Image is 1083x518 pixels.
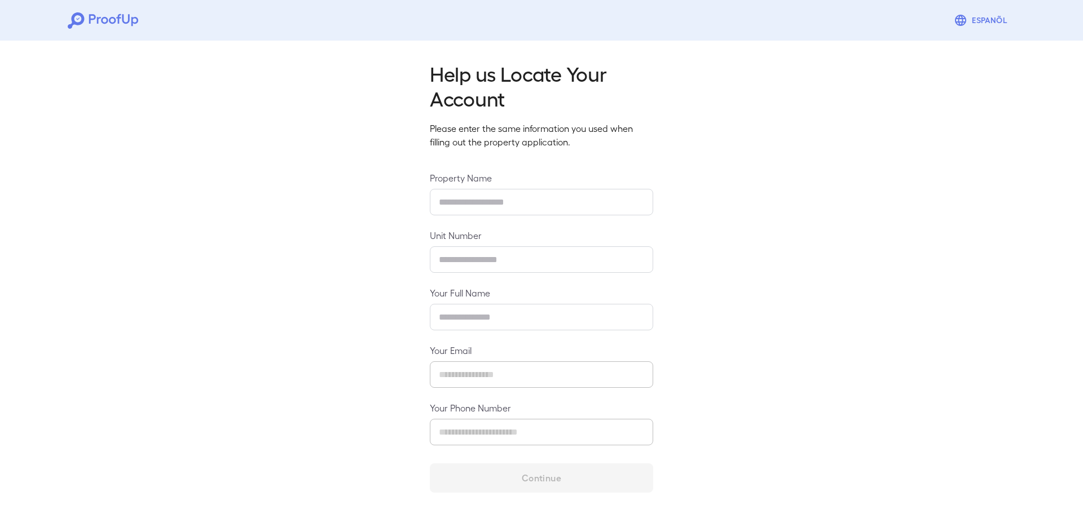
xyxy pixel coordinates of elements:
label: Your Email [430,344,653,357]
label: Your Phone Number [430,401,653,414]
button: Espanõl [949,9,1015,32]
h2: Help us Locate Your Account [430,61,653,110]
label: Your Full Name [430,286,653,299]
label: Property Name [430,171,653,184]
label: Unit Number [430,229,653,242]
p: Please enter the same information you used when filling out the property application. [430,122,653,149]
